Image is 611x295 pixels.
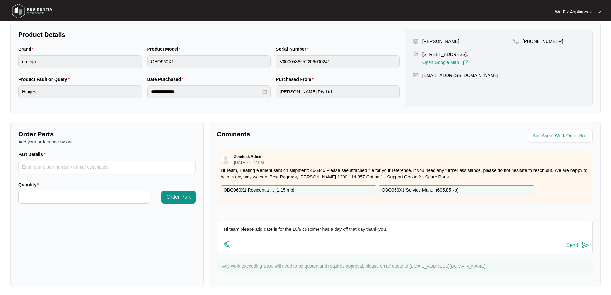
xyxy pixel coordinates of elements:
[413,38,419,44] img: user-pin
[18,151,48,158] label: Part Details
[222,263,590,269] p: Any work exceeding $300 will need to be quoted and requires approval, please email quote to [EMAI...
[422,51,469,57] p: [STREET_ADDRESS],
[10,2,55,21] img: residentia service logo
[224,187,294,194] p: OBO960X1 Residentia ... ( 1.15 mb )
[147,55,271,68] input: Product Model
[147,76,186,82] label: Date Purchased
[147,46,183,52] label: Product Model
[276,46,311,52] label: Serial Number
[566,242,578,248] div: Send
[566,241,589,250] button: Send
[555,9,592,15] p: We Fix Appliances
[18,55,142,68] input: Brand
[166,193,191,201] span: Order Part
[422,60,469,66] a: Open Google Map
[217,130,400,139] p: Comments
[151,88,261,95] input: Date Purchased
[276,85,400,98] input: Purchased From
[18,85,142,98] input: Product Fault or Query
[161,191,196,204] button: Order Part
[513,38,519,44] img: map-pin
[234,154,263,159] p: Zendesk Admin
[18,130,196,139] p: Order Parts
[413,72,419,78] img: map-pin
[533,132,589,140] input: Add Agent Work Order No.
[18,46,36,52] label: Brand
[422,72,498,79] p: [EMAIL_ADDRESS][DOMAIN_NAME]
[221,154,231,164] img: user.svg
[224,241,231,249] img: file-attachment-doc.svg
[18,139,196,145] p: Add your orders one by one
[220,224,589,241] textarea: Hi team please add date in for the 10/9 customer has a day off that day thank you.
[523,38,563,45] p: [PHONE_NUMBER]
[598,10,601,13] img: dropdown arrow
[463,60,469,66] img: Link-External
[234,161,264,165] p: [DATE] 05:27 PM
[19,191,150,203] input: Quantity
[18,161,196,173] input: Part Details
[276,76,316,82] label: Purchased From
[18,76,72,82] label: Product Fault or Query
[581,241,589,249] img: send-icon.svg
[422,38,459,45] p: [PERSON_NAME]
[221,167,589,180] p: Hi Team, Heating element sent on shipment: 466846 Please see attached file for your reference. If...
[413,51,419,57] img: map-pin
[18,181,41,188] label: Quantity
[382,187,459,194] p: OBO960X1 Service Man... ( 605.85 kb )
[276,55,400,68] input: Serial Number
[18,30,400,39] p: Product Details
